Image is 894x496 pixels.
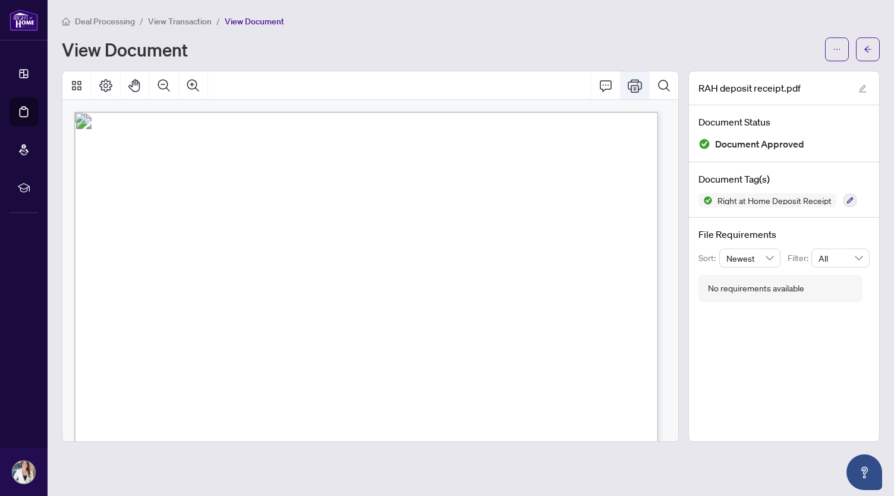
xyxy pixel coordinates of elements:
[726,249,774,267] span: Newest
[62,40,188,59] h1: View Document
[713,196,836,205] span: Right at Home Deposit Receipt
[698,81,801,95] span: RAH deposit receipt.pdf
[698,193,713,208] img: Status Icon
[140,14,143,28] li: /
[698,227,870,241] h4: File Requirements
[698,172,870,186] h4: Document Tag(s)
[698,252,719,265] p: Sort:
[788,252,811,265] p: Filter:
[10,9,38,31] img: logo
[698,138,710,150] img: Document Status
[819,249,862,267] span: All
[216,14,220,28] li: /
[225,16,284,27] span: View Document
[715,136,804,152] span: Document Approved
[75,16,135,27] span: Deal Processing
[62,17,70,26] span: home
[708,282,804,295] div: No requirements available
[698,115,870,129] h4: Document Status
[864,45,872,54] span: arrow-left
[846,454,882,490] button: Open asap
[148,16,212,27] span: View Transaction
[833,45,841,54] span: ellipsis
[858,84,867,93] span: edit
[12,461,35,484] img: Profile Icon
